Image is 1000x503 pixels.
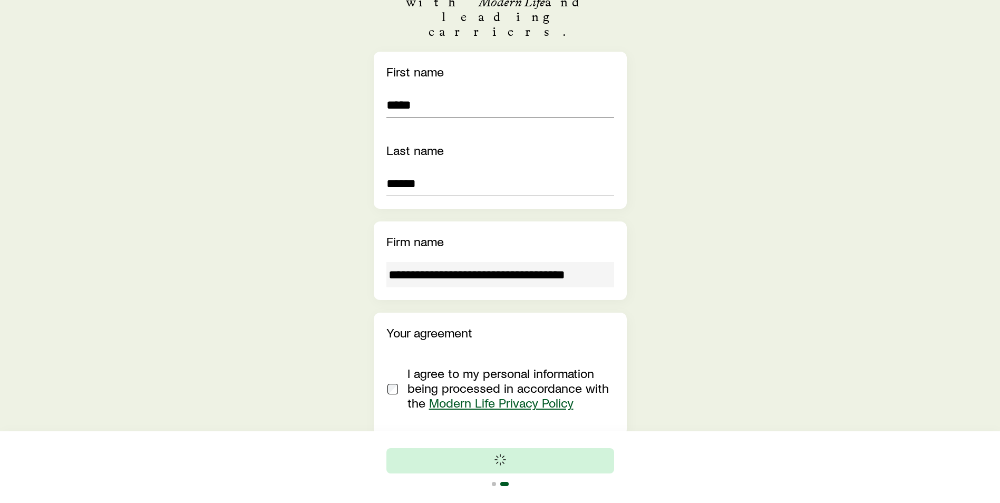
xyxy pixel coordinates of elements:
label: Your agreement [386,325,472,340]
a: Modern Life Privacy Policy [429,395,574,410]
input: I agree to my personal information being processed in accordance with the Modern Life Privacy Policy [387,384,398,394]
span: I agree to my personal information being processed in accordance with the [407,365,609,410]
label: Last name [386,142,444,158]
label: Firm name [386,234,444,249]
label: First name [386,64,444,79]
